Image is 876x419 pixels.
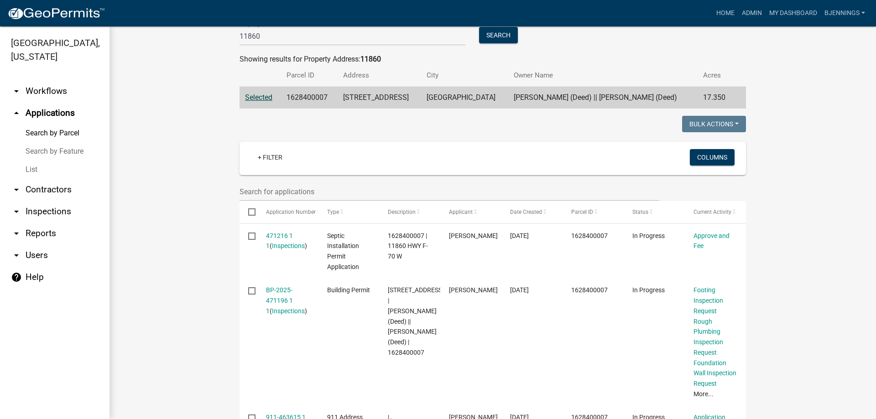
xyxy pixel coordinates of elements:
span: Building Permit [327,286,370,294]
span: 1628400007 | 11860 HWY F-70 W [388,232,428,260]
span: Description [388,209,416,215]
td: [STREET_ADDRESS] [338,87,421,109]
span: Applicant [449,209,473,215]
a: Footing Inspection Request [693,286,723,315]
span: 1628400007 [571,232,608,239]
span: Parcel ID [571,209,593,215]
div: Showing results for Property Address: [240,54,746,65]
datatable-header-cell: Select [240,201,257,223]
td: [GEOGRAPHIC_DATA] [421,87,508,109]
span: Type [327,209,339,215]
span: Erica Ricks [449,286,498,294]
datatable-header-cell: Application Number [257,201,318,223]
a: bjennings [821,5,869,22]
a: Approve and Fee [693,232,730,250]
a: Rough Plumbing Inspection Request [693,318,723,356]
span: In Progress [632,232,665,239]
span: In Progress [632,286,665,294]
a: Home [713,5,738,22]
a: 471216 1 1 [266,232,293,250]
button: Search [479,27,518,43]
a: Selected [245,93,272,102]
a: Admin [738,5,766,22]
datatable-header-cell: Status [624,201,685,223]
th: Owner Name [508,65,698,86]
input: Search for applications [240,182,659,201]
button: Columns [690,149,735,166]
td: [PERSON_NAME] (Deed) || [PERSON_NAME] (Deed) [508,87,698,109]
i: arrow_drop_down [11,250,22,261]
strong: 11860 [360,55,381,63]
a: Inspections [272,307,305,315]
datatable-header-cell: Date Created [501,201,563,223]
span: 11860 HWY F-70 W PRAIRIE CITY | RICKS, MICHAEL THOMAS (Deed) || RICKS, ERICA ANN (Deed) | 1628400007 [388,286,444,356]
th: City [421,65,508,86]
span: 08/29/2025 [510,286,529,294]
a: My Dashboard [766,5,821,22]
a: Foundation Wall Inspection Request [693,359,736,388]
a: BP-2025-471196 1 1 [266,286,293,315]
th: Address [338,65,421,86]
span: Application Number [266,209,316,215]
datatable-header-cell: Parcel ID [563,201,624,223]
i: arrow_drop_down [11,86,22,97]
i: arrow_drop_down [11,206,22,217]
i: arrow_drop_up [11,108,22,119]
div: ( ) [266,231,310,252]
span: Current Activity [693,209,731,215]
a: Inspections [272,242,305,249]
datatable-header-cell: Type [318,201,379,223]
span: Date Created [510,209,542,215]
a: + Filter [250,149,290,166]
td: 1628400007 [281,87,338,109]
i: arrow_drop_down [11,184,22,195]
datatable-header-cell: Applicant [440,201,501,223]
th: Parcel ID [281,65,338,86]
button: Bulk Actions [682,116,746,132]
span: 1628400007 [571,286,608,294]
span: Septic Installation Permit Application [327,232,359,270]
span: Status [632,209,648,215]
div: ( ) [266,285,310,316]
datatable-header-cell: Current Activity [685,201,746,223]
span: 08/29/2025 [510,232,529,239]
span: Erica Ricks [449,232,498,239]
td: 17.350 [698,87,734,109]
i: help [11,272,22,283]
i: arrow_drop_down [11,228,22,239]
datatable-header-cell: Description [379,201,440,223]
a: More... [693,390,714,398]
th: Acres [698,65,734,86]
